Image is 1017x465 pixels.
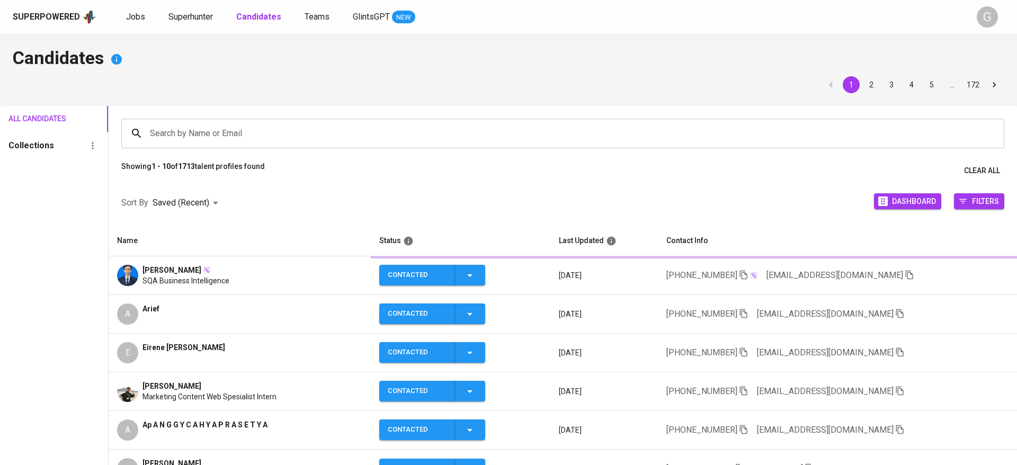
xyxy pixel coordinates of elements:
[117,342,138,363] div: E
[658,226,1017,256] th: Contact Info
[126,12,145,22] span: Jobs
[379,381,485,401] button: Contacted
[142,391,276,402] span: Marketing Content Web Spesialist Intern
[559,309,649,319] p: [DATE]
[151,162,171,171] b: 1 - 10
[666,425,737,435] span: [PHONE_NUMBER]
[8,112,53,126] span: All Candidates
[388,381,446,401] div: Contacted
[126,11,147,24] a: Jobs
[559,347,649,358] p: [DATE]
[109,226,370,256] th: Name
[13,9,96,25] a: Superpoweredapp logo
[236,12,281,22] b: Candidates
[559,270,649,281] p: [DATE]
[903,76,920,93] button: Go to page 4
[379,419,485,440] button: Contacted
[142,381,201,391] span: [PERSON_NAME]
[371,226,550,256] th: Status
[13,11,80,23] div: Superpowered
[766,270,903,280] span: [EMAIL_ADDRESS][DOMAIN_NAME]
[960,161,1004,181] button: Clear All
[559,425,649,435] p: [DATE]
[964,164,1000,177] span: Clear All
[353,11,415,24] a: GlintsGPT NEW
[750,271,758,280] img: magic_wand.svg
[757,309,894,319] span: [EMAIL_ADDRESS][DOMAIN_NAME]
[550,226,658,256] th: Last Updated
[379,342,485,363] button: Contacted
[168,12,213,22] span: Superhunter
[117,265,138,286] img: 2f4a66d94bcf25ff393d933c5af3ad23.jpg
[153,193,222,213] div: Saved (Recent)
[843,76,860,93] button: page 1
[964,76,983,93] button: Go to page 172
[821,76,1004,93] nav: pagination navigation
[559,386,649,397] p: [DATE]
[977,6,998,28] div: G
[666,386,737,396] span: [PHONE_NUMBER]
[117,381,138,402] img: 08f97c8c4e21e31c760343955c93498e.jpg
[388,342,446,363] div: Contacted
[236,11,283,24] a: Candidates
[892,194,936,208] span: Dashboard
[82,9,96,25] img: app logo
[8,138,54,153] h6: Collections
[666,347,737,357] span: [PHONE_NUMBER]
[388,303,446,324] div: Contacted
[379,303,485,324] button: Contacted
[142,303,159,314] span: Arief
[874,193,941,209] button: Dashboard
[757,386,894,396] span: [EMAIL_ADDRESS][DOMAIN_NAME]
[972,194,999,208] span: Filters
[121,161,265,181] p: Showing of talent profiles found
[142,419,267,430] span: Ap A N G G Y C A H Y A P R A S E T Y A
[666,270,737,280] span: [PHONE_NUMBER]
[392,12,415,23] span: NEW
[388,265,446,285] div: Contacted
[117,419,138,441] div: A
[13,47,1004,72] h4: Candidates
[863,76,880,93] button: Go to page 2
[954,193,1004,209] button: Filters
[986,76,1003,93] button: Go to next page
[168,11,215,24] a: Superhunter
[757,425,894,435] span: [EMAIL_ADDRESS][DOMAIN_NAME]
[388,419,446,440] div: Contacted
[305,12,329,22] span: Teams
[142,342,225,353] span: Eirene [PERSON_NAME]
[117,303,138,325] div: A
[923,76,940,93] button: Go to page 5
[178,162,195,171] b: 1713
[353,12,390,22] span: GlintsGPT
[153,196,209,209] p: Saved (Recent)
[142,275,229,286] span: SQA Business Intelligence
[305,11,332,24] a: Teams
[202,266,211,274] img: magic_wand.svg
[943,79,960,90] div: …
[666,309,737,319] span: [PHONE_NUMBER]
[883,76,900,93] button: Go to page 3
[121,196,148,209] p: Sort By
[142,265,201,275] span: [PERSON_NAME]
[757,347,894,357] span: [EMAIL_ADDRESS][DOMAIN_NAME]
[379,265,485,285] button: Contacted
